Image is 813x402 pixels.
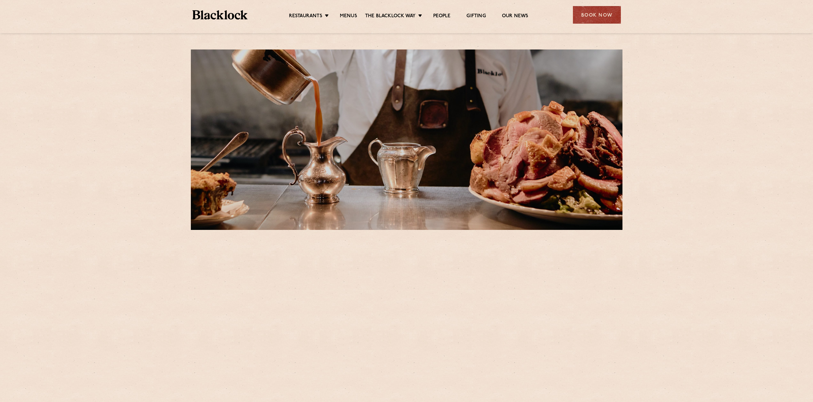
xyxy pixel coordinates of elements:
a: Gifting [466,13,486,20]
a: People [433,13,450,20]
div: Book Now [573,6,621,24]
a: Menus [340,13,357,20]
a: Restaurants [289,13,322,20]
img: BL_Textured_Logo-footer-cropped.svg [192,10,248,19]
a: The Blacklock Way [365,13,416,20]
a: Our News [502,13,528,20]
